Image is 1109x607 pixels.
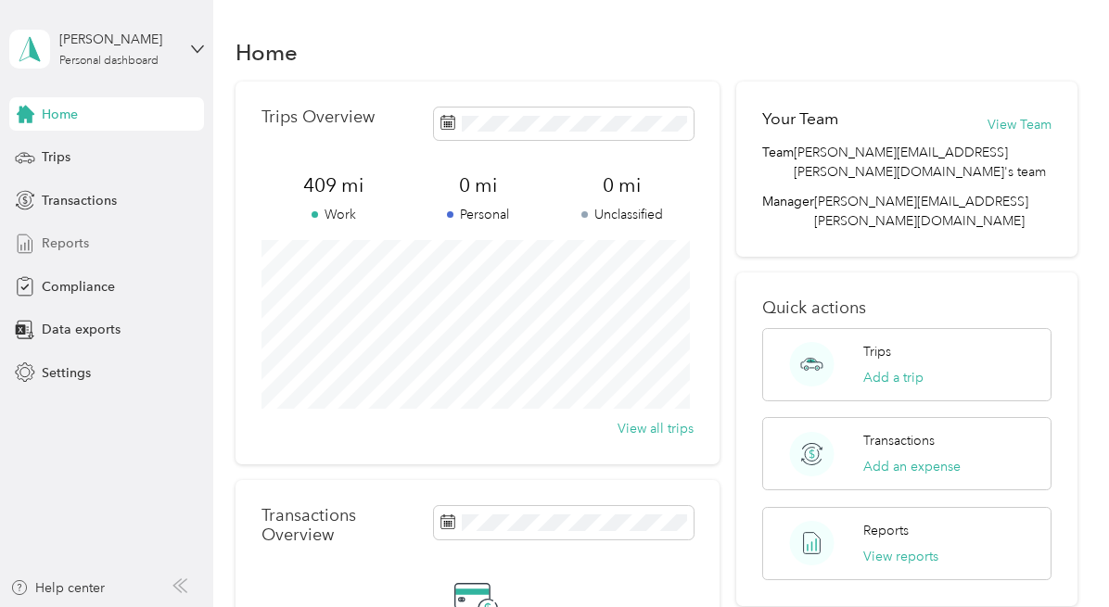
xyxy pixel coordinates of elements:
div: Personal dashboard [59,56,159,67]
span: 0 mi [550,172,694,198]
span: 0 mi [406,172,550,198]
span: Trips [42,147,70,167]
button: Add an expense [863,457,961,476]
p: Transactions [863,431,935,450]
button: View Team [988,115,1052,134]
p: Personal [406,205,550,224]
span: 409 mi [261,172,405,198]
button: View reports [863,547,938,566]
span: Transactions [42,191,117,210]
button: Add a trip [863,368,924,387]
p: Unclassified [550,205,694,224]
span: Compliance [42,277,115,297]
div: [PERSON_NAME] [59,30,175,49]
p: Work [261,205,405,224]
p: Trips [863,342,891,361]
span: Manager [762,192,814,231]
p: Quick actions [762,298,1052,318]
span: Home [42,105,78,124]
span: Team [762,143,794,182]
span: [PERSON_NAME][EMAIL_ADDRESS][PERSON_NAME][DOMAIN_NAME]'s team [794,143,1052,182]
span: Data exports [42,320,121,339]
p: Trips Overview [261,107,375,127]
span: Reports [42,234,89,253]
h2: Your Team [762,107,838,131]
span: [PERSON_NAME][EMAIL_ADDRESS][PERSON_NAME][DOMAIN_NAME] [814,194,1028,229]
button: Help center [10,578,105,598]
p: Reports [863,521,909,540]
button: View all trips [618,419,694,438]
span: Settings [42,363,91,383]
p: Transactions Overview [261,506,424,545]
iframe: Everlance-gr Chat Button Frame [1005,503,1109,607]
h1: Home [236,43,298,62]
